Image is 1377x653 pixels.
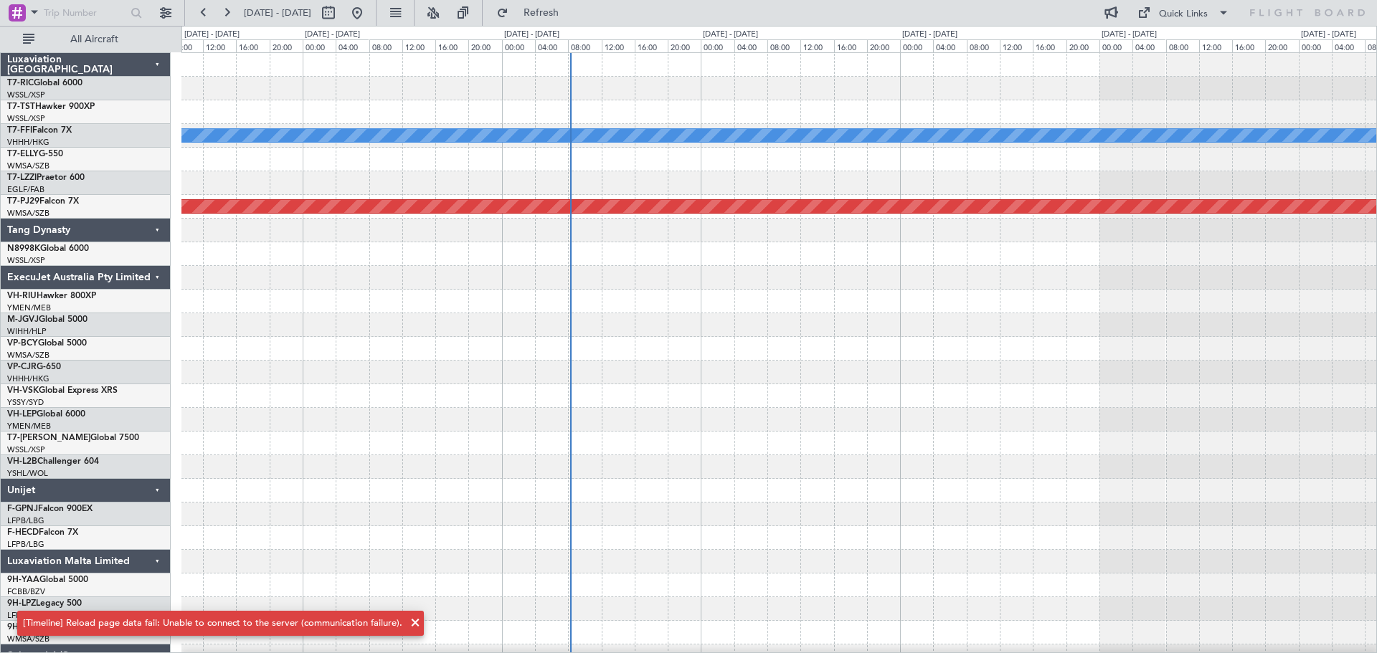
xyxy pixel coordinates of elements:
[203,39,236,52] div: 12:00
[7,363,61,371] a: VP-CJRG-650
[602,39,635,52] div: 12:00
[568,39,601,52] div: 08:00
[435,39,468,52] div: 16:00
[535,39,568,52] div: 04:00
[1102,29,1157,41] div: [DATE] - [DATE]
[7,505,38,513] span: F-GPNJ
[1301,29,1356,41] div: [DATE] - [DATE]
[468,39,501,52] div: 20:00
[7,421,51,432] a: YMEN/MEB
[305,29,360,41] div: [DATE] - [DATE]
[1033,39,1066,52] div: 16:00
[7,528,78,537] a: F-HECDFalcon 7X
[734,39,767,52] div: 04:00
[7,434,90,442] span: T7-[PERSON_NAME]
[1166,39,1199,52] div: 08:00
[7,468,48,479] a: YSHL/WOL
[7,363,37,371] span: VP-CJR
[7,315,39,324] span: M-JGVJ
[7,528,39,537] span: F-HECD
[7,103,95,111] a: T7-TSTHawker 900XP
[7,208,49,219] a: WMSA/SZB
[7,339,87,348] a: VP-BCYGlobal 5000
[244,6,311,19] span: [DATE] - [DATE]
[1099,39,1132,52] div: 00:00
[7,244,40,253] span: N8998K
[7,292,37,300] span: VH-RIU
[7,255,45,266] a: WSSL/XSP
[16,28,156,51] button: All Aircraft
[303,39,336,52] div: 00:00
[1130,1,1236,24] button: Quick Links
[7,302,51,313] a: YMEN/MEB
[7,505,93,513] a: F-GPNJFalcon 900EX
[1159,7,1208,22] div: Quick Links
[511,8,572,18] span: Refresh
[336,39,369,52] div: 04:00
[7,79,82,87] a: T7-RICGlobal 6000
[7,137,49,148] a: VHHH/HKG
[7,113,45,124] a: WSSL/XSP
[170,39,203,52] div: 08:00
[7,457,99,466] a: VH-L2BChallenger 604
[7,103,35,111] span: T7-TST
[7,173,37,182] span: T7-LZZI
[867,39,900,52] div: 20:00
[1199,39,1232,52] div: 12:00
[703,29,758,41] div: [DATE] - [DATE]
[7,457,37,466] span: VH-L2B
[933,39,966,52] div: 04:00
[236,39,269,52] div: 16:00
[7,90,45,100] a: WSSL/XSP
[7,150,39,158] span: T7-ELLY
[7,434,139,442] a: T7-[PERSON_NAME]Global 7500
[7,150,63,158] a: T7-ELLYG-550
[402,39,435,52] div: 12:00
[900,39,933,52] div: 00:00
[668,39,701,52] div: 20:00
[7,339,38,348] span: VP-BCY
[7,373,49,384] a: VHHH/HKG
[1332,39,1365,52] div: 04:00
[270,39,303,52] div: 20:00
[44,2,126,24] input: Trip Number
[800,39,833,52] div: 12:00
[7,444,45,455] a: WSSL/XSP
[7,586,45,597] a: FCBB/BZV
[7,576,88,584] a: 9H-YAAGlobal 5000
[701,39,734,52] div: 00:00
[7,197,79,206] a: T7-PJ29Falcon 7X
[967,39,1000,52] div: 08:00
[7,244,89,253] a: N8998KGlobal 6000
[7,197,39,206] span: T7-PJ29
[7,576,39,584] span: 9H-YAA
[7,397,44,408] a: YSSY/SYD
[7,410,85,419] a: VH-LEPGlobal 6000
[1066,39,1099,52] div: 20:00
[504,29,559,41] div: [DATE] - [DATE]
[7,410,37,419] span: VH-LEP
[1000,39,1033,52] div: 12:00
[37,34,151,44] span: All Aircraft
[7,539,44,550] a: LFPB/LBG
[502,39,535,52] div: 00:00
[7,292,96,300] a: VH-RIUHawker 800XP
[23,616,402,631] div: [Timeline] Reload page data fail: Unable to connect to the server (communication failure).
[7,326,47,337] a: WIHH/HLP
[7,315,87,324] a: M-JGVJGlobal 5000
[7,126,72,135] a: T7-FFIFalcon 7X
[7,386,39,395] span: VH-VSK
[184,29,240,41] div: [DATE] - [DATE]
[767,39,800,52] div: 08:00
[7,161,49,171] a: WMSA/SZB
[1232,39,1265,52] div: 16:00
[7,184,44,195] a: EGLF/FAB
[7,79,34,87] span: T7-RIC
[635,39,668,52] div: 16:00
[7,126,32,135] span: T7-FFI
[1299,39,1332,52] div: 00:00
[7,173,85,182] a: T7-LZZIPraetor 600
[7,515,44,526] a: LFPB/LBG
[7,386,118,395] a: VH-VSKGlobal Express XRS
[834,39,867,52] div: 16:00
